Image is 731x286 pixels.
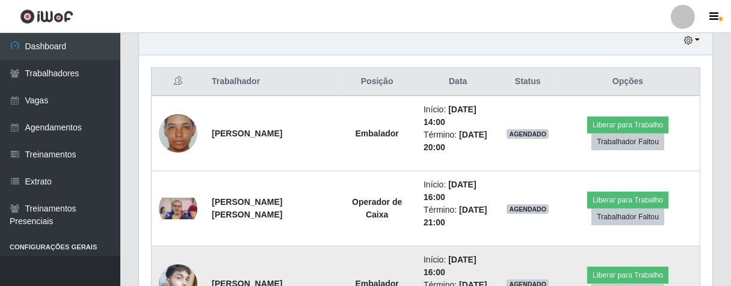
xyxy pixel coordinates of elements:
span: AGENDADO [507,129,549,139]
strong: Operador de Caixa [352,197,402,219]
th: Posição [338,68,416,96]
th: Status [499,68,556,96]
li: Término: [424,204,492,229]
button: Liberar para Trabalho [587,192,668,208]
strong: [PERSON_NAME] [212,129,282,138]
th: Data [416,68,499,96]
button: Trabalhador Faltou [591,133,664,150]
strong: Embalador [356,129,399,138]
time: [DATE] 14:00 [424,105,477,127]
li: Início: [424,254,492,279]
button: Trabalhador Faltou [591,208,664,225]
li: Término: [424,129,492,154]
time: [DATE] 16:00 [424,180,477,202]
img: 1692719083262.jpeg [159,99,197,168]
th: Trabalhador [205,68,338,96]
strong: [PERSON_NAME] [PERSON_NAME] [212,197,282,219]
th: Opções [556,68,700,96]
span: AGENDADO [507,204,549,214]
li: Início: [424,178,492,204]
time: [DATE] 16:00 [424,255,477,277]
img: CoreUI Logo [20,9,73,24]
button: Liberar para Trabalho [587,117,668,133]
li: Início: [424,103,492,129]
button: Liberar para Trabalho [587,267,668,284]
img: 1748035113765.jpeg [159,198,197,219]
